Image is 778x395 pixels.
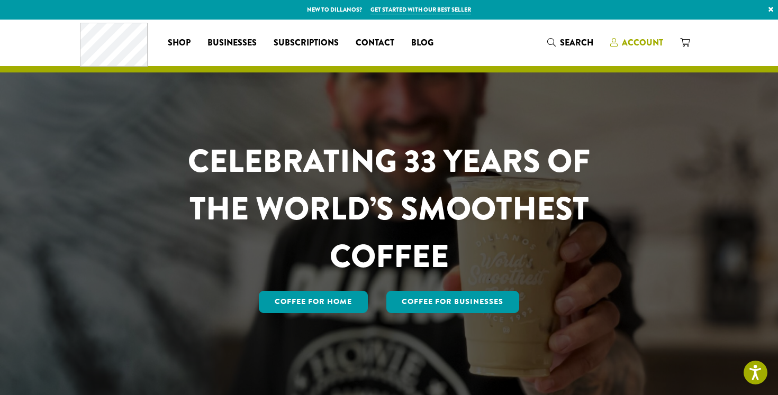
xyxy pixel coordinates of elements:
a: Search [539,34,602,51]
h1: CELEBRATING 33 YEARS OF THE WORLD’S SMOOTHEST COFFEE [157,137,621,280]
a: Coffee For Businesses [386,291,520,313]
a: Shop [159,34,199,51]
a: Get started with our best seller [370,5,471,14]
span: Businesses [207,36,257,50]
span: Subscriptions [274,36,339,50]
span: Shop [168,36,191,50]
span: Account [622,36,663,49]
span: Blog [411,36,433,50]
a: Coffee for Home [259,291,368,313]
span: Contact [356,36,394,50]
span: Search [560,36,593,49]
